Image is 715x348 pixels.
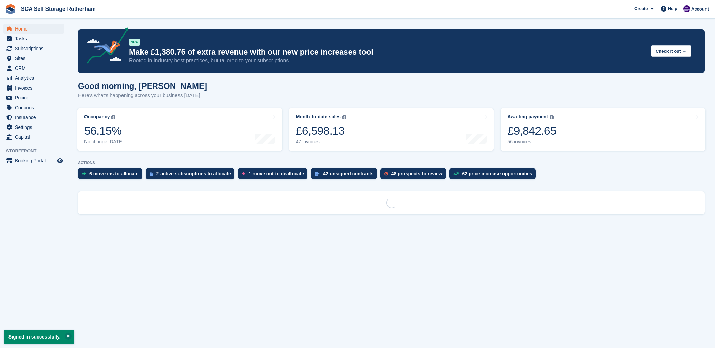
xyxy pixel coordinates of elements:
img: price_increase_opportunities-93ffe204e8149a01c8c9dc8f82e8f89637d9d84a8eef4429ea346261dce0b2c0.svg [453,172,459,175]
img: move_ins_to_allocate_icon-fdf77a2bb77ea45bf5b3d319d69a93e2d87916cf1d5bf7949dd705db3b84f3ca.svg [82,172,86,176]
div: 2 active subscriptions to allocate [156,171,231,176]
div: 56 invoices [507,139,556,145]
p: Here's what's happening across your business [DATE] [78,92,207,99]
span: Account [691,6,709,13]
div: Month-to-date sales [296,114,341,120]
a: Preview store [56,157,64,165]
img: stora-icon-8386f47178a22dfd0bd8f6a31ec36ba5ce8667c1dd55bd0f319d3a0aa187defe.svg [5,4,16,14]
div: 47 invoices [296,139,346,145]
a: menu [3,63,64,73]
button: Check it out → [651,45,691,57]
img: contract_signature_icon-13c848040528278c33f63329250d36e43548de30e8caae1d1a13099fd9432cc5.svg [315,172,320,176]
a: menu [3,132,64,142]
div: Occupancy [84,114,110,120]
a: Awaiting payment £9,842.65 56 invoices [501,108,705,151]
div: 42 unsigned contracts [323,171,374,176]
span: Booking Portal [15,156,56,166]
span: Coupons [15,103,56,112]
a: menu [3,83,64,93]
span: Invoices [15,83,56,93]
a: Month-to-date sales £6,598.13 47 invoices [289,108,494,151]
a: 62 price increase opportunities [449,168,539,183]
p: Make £1,380.76 of extra revenue with our new price increases tool [129,47,645,57]
div: 1 move out to deallocate [249,171,304,176]
img: prospect-51fa495bee0391a8d652442698ab0144808aea92771e9ea1ae160a38d050c398.svg [384,172,388,176]
a: menu [3,113,64,122]
a: menu [3,54,64,63]
span: Storefront [6,148,68,154]
img: Kelly Neesham [683,5,690,12]
a: 48 prospects to review [380,168,449,183]
p: Rooted in industry best practices, but tailored to your subscriptions. [129,57,645,64]
img: active_subscription_to_allocate_icon-d502201f5373d7db506a760aba3b589e785aa758c864c3986d89f69b8ff3... [150,172,153,176]
div: Awaiting payment [507,114,548,120]
a: 2 active subscriptions to allocate [146,168,238,183]
img: price-adjustments-announcement-icon-8257ccfd72463d97f412b2fc003d46551f7dbcb40ab6d574587a9cd5c0d94... [81,27,129,66]
span: Analytics [15,73,56,83]
p: Signed in successfully. [4,330,74,344]
div: 48 prospects to review [391,171,443,176]
a: Occupancy 56.15% No change [DATE] [77,108,282,151]
div: £9,842.65 [507,124,556,138]
a: menu [3,24,64,34]
a: menu [3,34,64,43]
img: icon-info-grey-7440780725fd019a000dd9b08b2336e03edf1995a4989e88bcd33f0948082b44.svg [342,115,346,119]
div: £6,598.13 [296,124,346,138]
span: Capital [15,132,56,142]
a: menu [3,122,64,132]
a: menu [3,156,64,166]
span: CRM [15,63,56,73]
img: move_outs_to_deallocate_icon-f764333ba52eb49d3ac5e1228854f67142a1ed5810a6f6cc68b1a99e826820c5.svg [242,172,245,176]
a: 42 unsigned contracts [311,168,380,183]
span: Help [668,5,677,12]
a: menu [3,73,64,83]
span: Create [634,5,648,12]
a: menu [3,93,64,102]
a: 1 move out to deallocate [238,168,311,183]
a: SCA Self Storage Rotherham [18,3,98,15]
a: 6 move ins to allocate [78,168,146,183]
div: 6 move ins to allocate [89,171,139,176]
div: No change [DATE] [84,139,124,145]
p: ACTIONS [78,161,705,165]
span: Subscriptions [15,44,56,53]
span: Insurance [15,113,56,122]
span: Pricing [15,93,56,102]
span: Tasks [15,34,56,43]
a: menu [3,44,64,53]
img: icon-info-grey-7440780725fd019a000dd9b08b2336e03edf1995a4989e88bcd33f0948082b44.svg [111,115,115,119]
span: Home [15,24,56,34]
div: 62 price increase opportunities [462,171,532,176]
span: Sites [15,54,56,63]
div: 56.15% [84,124,124,138]
span: Settings [15,122,56,132]
div: NEW [129,39,140,46]
img: icon-info-grey-7440780725fd019a000dd9b08b2336e03edf1995a4989e88bcd33f0948082b44.svg [550,115,554,119]
h1: Good morning, [PERSON_NAME] [78,81,207,91]
a: menu [3,103,64,112]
